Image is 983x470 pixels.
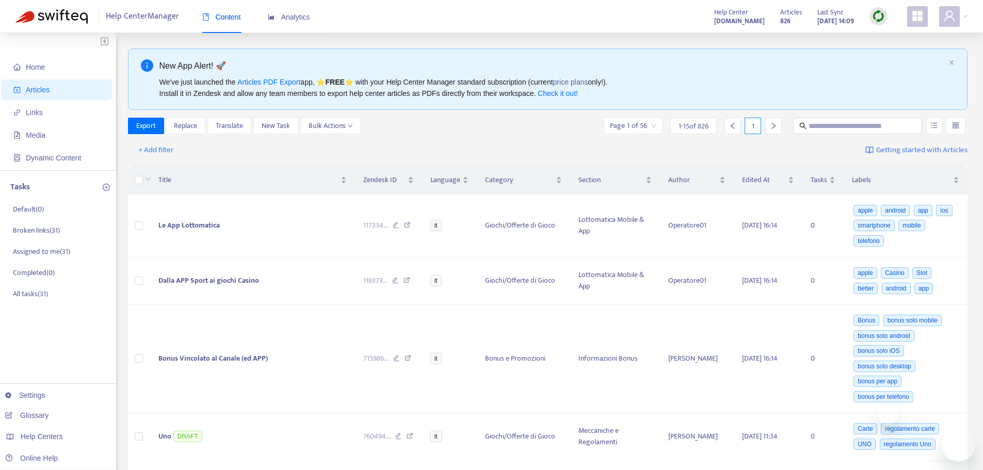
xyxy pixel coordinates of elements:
[262,120,290,132] span: New Task
[865,146,874,154] img: image-link
[570,195,660,257] td: Lottomatica Mobile & App
[853,345,904,356] span: bonus solo iOS
[714,7,748,18] span: Help Center
[880,439,936,450] span: regolamento Uno
[128,118,164,134] button: Export
[853,330,914,342] span: bonus solo android
[13,63,21,71] span: home
[912,267,931,279] span: Slot
[883,315,942,326] span: bonus solo mobile
[853,267,877,279] span: apple
[679,121,708,132] span: 1 - 15 of 826
[948,59,955,66] span: close
[853,235,884,247] span: telefono
[802,195,844,257] td: 0
[202,13,241,21] span: Content
[430,275,442,286] span: it
[13,225,60,236] p: Broken links ( 31 )
[268,13,310,21] span: Analytics
[881,423,939,434] span: regolamento carte
[26,154,81,162] span: Dynamic Content
[430,353,442,364] span: it
[811,174,827,186] span: Tasks
[538,89,578,98] a: Check it out!
[570,305,660,413] td: Informazioni Bonus
[363,174,406,186] span: Zendesk ID
[430,220,442,231] span: it
[872,10,885,23] img: sync.dc5367851b00ba804db3.png
[5,411,49,419] a: Glossary
[477,166,570,195] th: Category
[881,267,908,279] span: Casino
[207,118,251,134] button: Translate
[780,15,791,27] strong: 826
[5,454,58,462] a: Online Help
[159,76,945,99] div: We've just launched the app, ⭐ ⭐️ with your Help Center Manager standard subscription (current on...
[26,86,50,94] span: Articles
[898,220,925,231] span: mobile
[355,166,422,195] th: Zendesk ID
[363,220,388,231] span: 117334 ...
[309,120,353,132] span: Bulk Actions
[145,176,151,182] span: down
[578,174,643,186] span: Section
[734,166,802,195] th: Edited At
[853,220,894,231] span: smartphone
[237,78,300,86] a: Articles PDF Export
[853,205,877,216] span: apple
[660,257,734,305] td: Operatore01
[15,9,88,24] img: Swifteq
[5,391,45,399] a: Settings
[363,353,389,364] span: 715986 ...
[158,274,259,286] span: Dalla APP Sport ai giochi Casino
[158,219,220,231] span: Le App Lottomatica
[853,361,915,372] span: bonus solo desktop
[876,144,968,156] span: Getting started with Articles
[553,78,588,86] a: price plans
[430,174,460,186] span: Language
[10,181,30,193] p: Tasks
[477,413,570,461] td: Giochi/Offerte di Gioco
[13,246,70,257] p: Assigned to me ( 31 )
[106,7,179,26] span: Help Center Manager
[853,391,913,402] span: bonus per telefono
[853,423,877,434] span: Carte
[881,205,910,216] span: android
[570,257,660,305] td: Lottomatica Mobile & App
[936,205,952,216] span: ios
[911,10,924,22] span: appstore
[714,15,765,27] a: [DOMAIN_NAME]
[13,288,48,299] p: All tasks ( 31 )
[13,204,44,215] p: Default ( 0 )
[363,431,391,442] span: 760494 ...
[159,59,945,72] div: New App Alert! 🚀
[914,283,933,294] span: app
[136,120,156,132] span: Export
[158,430,171,442] span: Uno
[943,10,956,22] span: user
[942,429,975,462] iframe: Button to launch messaging window
[173,431,202,442] span: DRAFT
[253,118,298,134] button: New Task
[26,131,45,139] span: Media
[103,184,110,191] span: plus-circle
[799,122,807,129] span: search
[570,413,660,461] td: Meccaniche e Regolamenti
[802,305,844,413] td: 0
[422,166,477,195] th: Language
[817,7,844,18] span: Last Sync
[300,118,361,134] button: Bulk Actionsdown
[802,166,844,195] th: Tasks
[477,305,570,413] td: Bonus e Promozioni
[770,122,777,129] span: right
[485,174,554,186] span: Category
[141,59,153,72] span: info-circle
[853,315,879,326] span: Bonus
[430,431,442,442] span: it
[216,120,243,132] span: Translate
[13,267,55,278] p: Completed ( 0 )
[660,195,734,257] td: Operatore01
[817,15,854,27] strong: [DATE] 14:09
[853,376,901,387] span: bonus per app
[878,404,898,425] iframe: Close message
